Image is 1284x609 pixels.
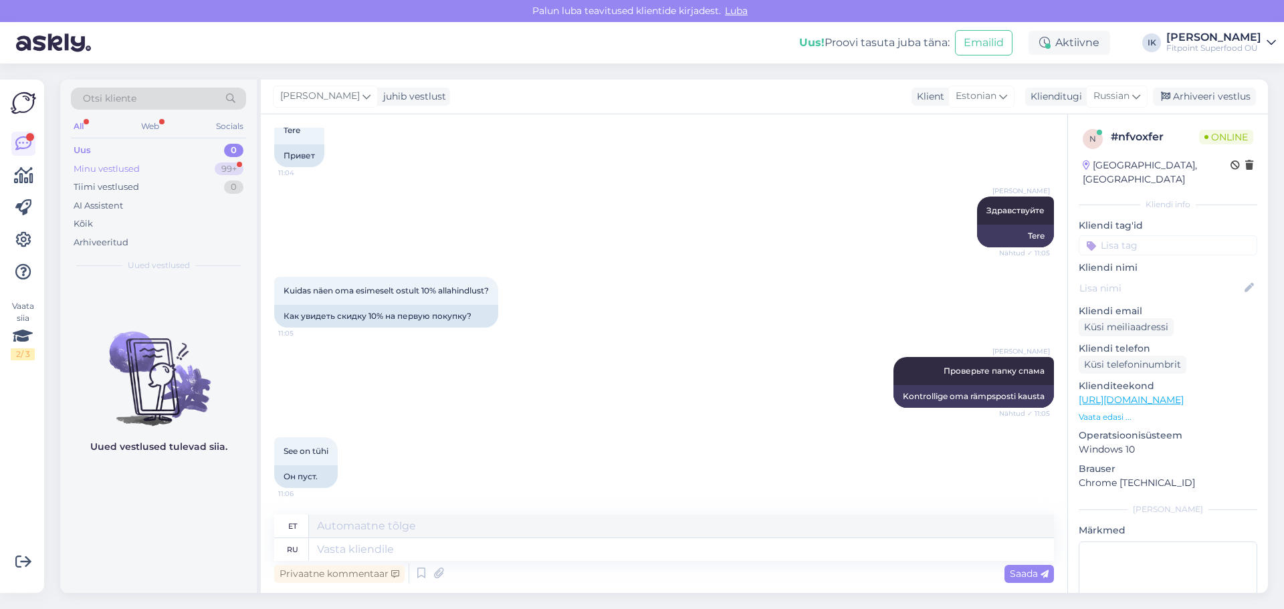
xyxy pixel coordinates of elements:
div: Proovi tasuta juba täna: [799,35,950,51]
span: 11:06 [278,489,328,499]
span: [PERSON_NAME] [992,346,1050,356]
div: Tere [977,225,1054,247]
div: Privaatne kommentaar [274,565,405,583]
b: Uus! [799,36,825,49]
div: Uus [74,144,91,157]
span: Luba [721,5,752,17]
span: Здравствуйте [986,205,1045,215]
div: Он пуст. [274,465,338,488]
div: Tiimi vestlused [74,180,139,194]
span: 11:05 [278,328,328,338]
span: Uued vestlused [128,259,190,271]
div: 2 / 3 [11,348,35,360]
p: Brauser [1079,462,1257,476]
div: 99+ [215,162,243,176]
span: Estonian [956,89,996,104]
div: [PERSON_NAME] [1166,32,1261,43]
div: Aktiivne [1029,31,1110,55]
span: Tere [284,125,300,135]
div: Привет [274,144,324,167]
span: Проверьте папку спама [944,366,1045,376]
div: ru [287,538,298,561]
div: Klienditugi [1025,90,1082,104]
span: Nähtud ✓ 11:05 [999,408,1050,418]
p: Kliendi tag'id [1079,219,1257,233]
div: Kõik [74,217,93,231]
div: 0 [224,180,243,194]
div: Web [138,118,162,135]
div: juhib vestlust [378,90,446,104]
div: [GEOGRAPHIC_DATA], [GEOGRAPHIC_DATA] [1083,158,1230,187]
p: Windows 10 [1079,443,1257,457]
div: Fitpoint Superfood OÜ [1166,43,1261,53]
div: IK [1142,33,1161,52]
div: Minu vestlused [74,162,140,176]
div: Küsi telefoninumbrit [1079,356,1186,374]
div: [PERSON_NAME] [1079,503,1257,515]
p: Kliendi nimi [1079,261,1257,275]
img: No chats [60,308,257,428]
div: Küsi meiliaadressi [1079,318,1174,336]
a: [URL][DOMAIN_NAME] [1079,394,1184,406]
span: Otsi kliente [83,92,136,106]
div: Arhiveeritud [74,236,128,249]
span: Kuidas näen oma esimeselt ostult 10% allahindlust? [284,285,489,295]
p: Kliendi email [1079,304,1257,318]
img: Askly Logo [11,90,36,116]
span: 11:04 [278,168,328,178]
span: Online [1199,130,1253,144]
p: Klienditeekond [1079,379,1257,393]
div: 0 [224,144,243,157]
span: Nähtud ✓ 11:05 [999,248,1050,258]
a: [PERSON_NAME]Fitpoint Superfood OÜ [1166,32,1276,53]
p: Chrome [TECHNICAL_ID] [1079,476,1257,490]
div: Socials [213,118,246,135]
div: Vaata siia [11,300,35,360]
span: See on tühi [284,446,328,456]
div: Kontrollige oma rämpsposti kausta [893,385,1054,408]
div: et [288,515,297,537]
div: Klient [912,90,944,104]
div: AI Assistent [74,199,123,213]
button: Emailid [955,30,1012,55]
p: Vaata edasi ... [1079,411,1257,423]
div: # nfvoxfer [1111,129,1199,145]
span: Russian [1093,89,1130,104]
span: Saada [1010,568,1049,580]
div: All [71,118,86,135]
div: Kliendi info [1079,199,1257,211]
p: Operatsioonisüsteem [1079,429,1257,443]
p: Kliendi telefon [1079,342,1257,356]
span: [PERSON_NAME] [280,89,360,104]
input: Lisa tag [1079,235,1257,255]
p: Uued vestlused tulevad siia. [90,440,227,454]
div: Как увидеть скидку 10% на первую покупку? [274,305,498,328]
div: Arhiveeri vestlus [1153,88,1256,106]
input: Lisa nimi [1079,281,1242,295]
span: [PERSON_NAME] [992,186,1050,196]
p: Märkmed [1079,523,1257,537]
span: n [1089,134,1096,144]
